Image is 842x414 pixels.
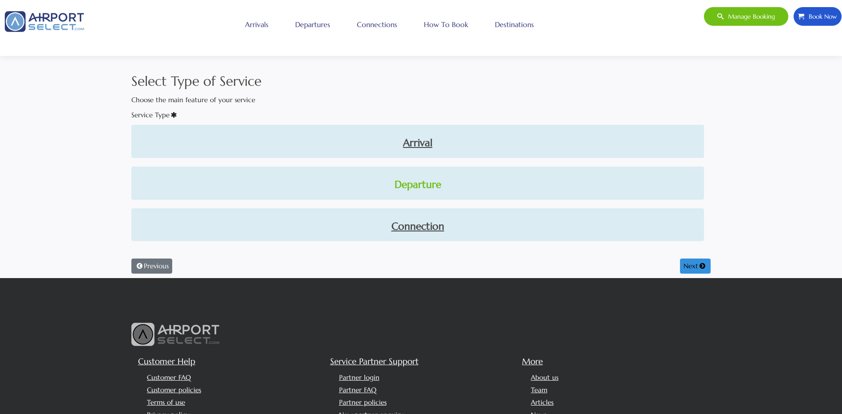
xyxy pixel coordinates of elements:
[531,386,547,394] a: Team
[723,7,775,26] span: Manage booking
[138,219,697,234] a: Connection
[522,355,708,368] h5: More
[493,13,536,36] a: Destinations
[131,322,220,346] img: airport select logo
[804,7,837,26] span: Book Now
[147,386,201,394] a: Customer policies
[355,13,399,36] a: Connections
[680,259,711,274] button: Next
[147,398,185,406] a: Terms of use
[704,7,789,26] a: Manage booking
[131,259,172,274] button: Previous
[138,177,697,192] a: Departure
[531,398,553,406] a: Articles
[138,135,697,151] a: Arrival
[128,110,321,120] label: Service Type
[339,386,376,394] a: Partner FAQ
[793,7,842,26] a: Book Now
[138,355,324,368] h5: Customer Help
[339,398,387,406] a: Partner policies
[422,13,470,36] a: How to book
[339,373,379,382] a: Partner login
[531,373,558,382] a: About us
[131,95,711,105] p: Choose the main feature of your service
[330,355,516,368] h5: Service Partner Support
[243,13,271,36] a: Arrivals
[293,13,332,36] a: Departures
[131,71,711,91] h2: Select Type of Service
[147,373,191,382] a: Customer FAQ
